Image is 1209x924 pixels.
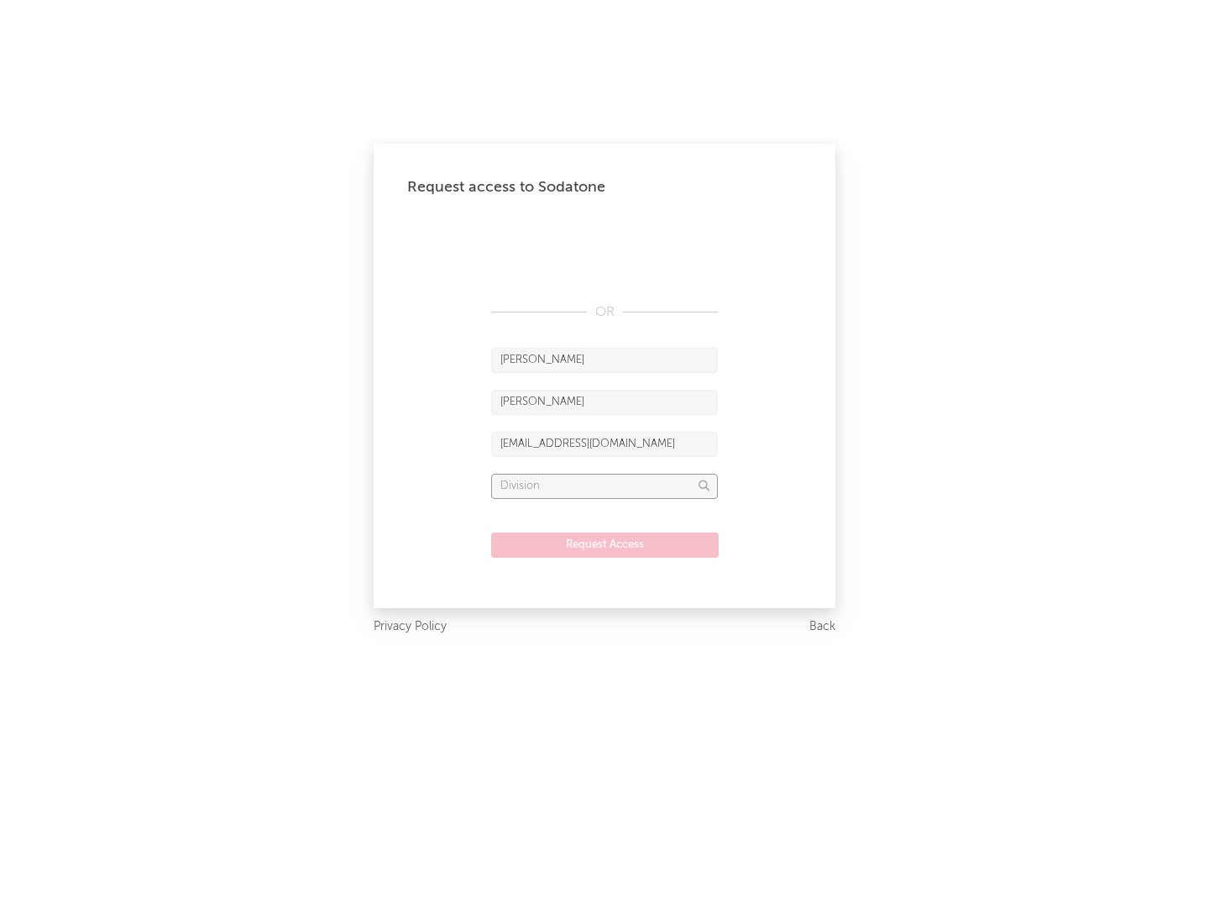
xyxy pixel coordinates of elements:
div: OR [491,302,718,323]
input: Email [491,432,718,457]
div: Request access to Sodatone [407,177,802,197]
input: First Name [491,348,718,373]
button: Request Access [491,533,719,558]
a: Back [809,617,835,638]
a: Privacy Policy [374,617,447,638]
input: Division [491,474,718,499]
input: Last Name [491,390,718,415]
